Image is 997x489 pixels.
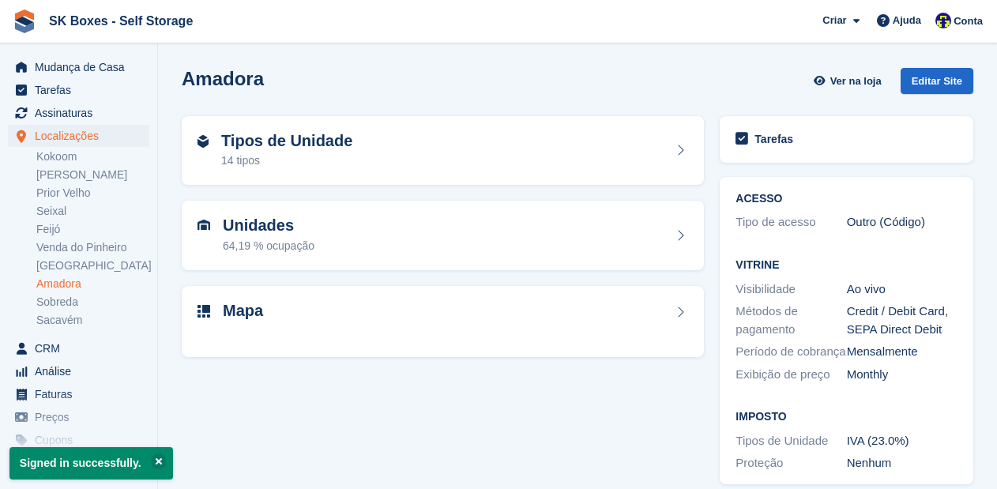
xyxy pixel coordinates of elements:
[36,295,149,310] a: Sobreda
[36,167,149,182] a: [PERSON_NAME]
[901,68,973,94] div: Editar Site
[736,454,846,472] div: Proteção
[847,343,957,361] div: Mensalmente
[36,204,149,219] a: Seixal
[36,276,149,292] a: Amadora
[8,56,149,78] a: menu
[198,220,210,231] img: unit-icn-7be61d7bf1b0ce9d3e12c5938cc71ed9869f7b940bace4675aadf7bd6d80202e.svg
[223,238,314,254] div: 64,19 % ocupação
[35,102,130,124] span: Assinaturas
[847,366,957,384] div: Monthly
[35,406,130,428] span: Preços
[35,79,130,101] span: Tarefas
[221,132,352,150] h2: Tipos de Unidade
[221,152,352,169] div: 14 tipos
[736,432,846,450] div: Tipos de Unidade
[9,447,173,480] p: Signed in successfully.
[822,13,846,28] span: Criar
[935,13,951,28] img: Rita Ferreira
[847,213,957,231] div: Outro (Código)
[35,337,130,359] span: CRM
[736,366,846,384] div: Exibição de preço
[36,240,149,255] a: Venda do Pinheiro
[35,429,130,451] span: Cupons
[736,193,957,205] h2: ACESSO
[182,286,704,358] a: Mapa
[811,68,887,94] a: Ver na loja
[36,313,149,328] a: Sacavém
[182,201,704,270] a: Unidades 64,19 % ocupação
[182,116,704,186] a: Tipos de Unidade 14 tipos
[736,303,846,338] div: Métodos de pagamento
[736,259,957,272] h2: Vitrine
[35,383,130,405] span: Faturas
[198,135,209,148] img: unit-type-icn-2b2737a686de81e16bb02015468b77c625bbabd49415b5ef34ead5e3b44a266d.svg
[35,125,130,147] span: Localizações
[35,56,130,78] span: Mudança de Casa
[223,302,263,320] h2: Mapa
[754,132,793,146] h2: Tarefas
[36,149,149,164] a: Kokoom
[847,454,957,472] div: Nenhum
[36,186,149,201] a: Prior Velho
[847,280,957,299] div: Ao vivo
[223,216,314,235] h2: Unidades
[830,73,882,89] span: Ver na loja
[736,343,846,361] div: Período de cobrança
[43,8,199,34] a: SK Boxes - Self Storage
[13,9,36,33] img: stora-icon-8386f47178a22dfd0bd8f6a31ec36ba5ce8667c1dd55bd0f319d3a0aa187defe.svg
[847,303,957,338] div: Credit / Debit Card, SEPA Direct Debit
[8,383,149,405] a: menu
[8,79,149,101] a: menu
[954,13,983,29] span: Conta
[901,68,973,100] a: Editar Site
[847,432,957,450] div: IVA (23.0%)
[182,68,264,89] h2: Amadora
[736,213,846,231] div: Tipo de acesso
[8,429,149,451] a: menu
[736,280,846,299] div: Visibilidade
[8,102,149,124] a: menu
[893,13,921,28] span: Ajuda
[8,125,149,147] a: menu
[8,360,149,382] a: menu
[36,222,149,237] a: Feijó
[36,258,149,273] a: [GEOGRAPHIC_DATA]
[35,360,130,382] span: Análise
[198,305,210,318] img: map-icn-33ee37083ee616e46c38cad1a60f524a97daa1e2b2c8c0bc3eb3415660979fc1.svg
[736,411,957,423] h2: Imposto
[8,406,149,428] a: menu
[8,337,149,359] a: menu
